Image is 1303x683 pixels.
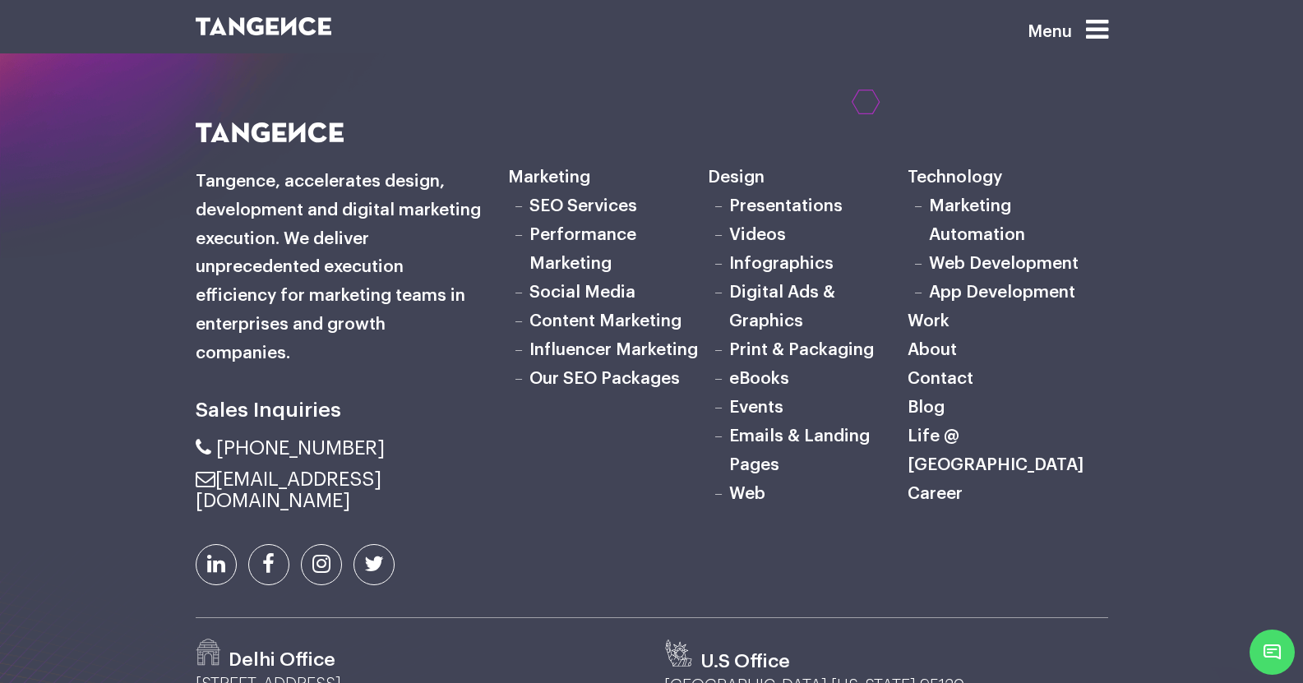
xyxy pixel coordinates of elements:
a: Influencer Marketing [529,341,698,358]
a: [EMAIL_ADDRESS][DOMAIN_NAME] [196,469,381,510]
a: Digital Ads & Graphics [729,284,835,330]
a: Contact [908,370,973,387]
h6: Sales Inquiries [196,393,483,427]
h3: Delhi Office [229,648,335,672]
a: Performance Marketing [529,226,636,272]
a: App Development [929,284,1075,301]
a: Marketing Automation [929,197,1025,243]
a: Print & Packaging [729,341,874,358]
a: Social Media [529,284,635,301]
a: Presentations [729,197,843,215]
a: Emails & Landing Pages [729,427,870,473]
h6: Technology [908,164,1107,192]
img: logo SVG [196,17,332,35]
a: Content Marketing [529,312,682,330]
a: Life @ [GEOGRAPHIC_DATA] [908,427,1084,473]
a: Blog [908,399,945,416]
a: eBooks [729,370,789,387]
a: Infographics [729,255,834,272]
h6: Marketing [508,164,708,192]
a: Work [908,312,950,330]
img: us.svg [664,639,693,667]
a: Videos [729,226,786,243]
a: Events [729,399,783,416]
a: About [908,341,957,358]
a: Our SEO Packages [529,370,680,387]
a: Web [729,485,765,502]
a: SEO Services [529,197,637,215]
span: Chat Widget [1250,630,1295,675]
a: Career [908,485,963,502]
h6: Tangence, accelerates design, development and digital marketing execution. We deliver unprecedent... [196,168,483,369]
a: [PHONE_NUMBER] [196,438,385,458]
span: [PHONE_NUMBER] [216,438,385,458]
img: Path-529.png [196,639,221,666]
h3: U.S Office [700,649,790,674]
a: Web Development [929,255,1079,272]
h6: Design [708,164,908,192]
